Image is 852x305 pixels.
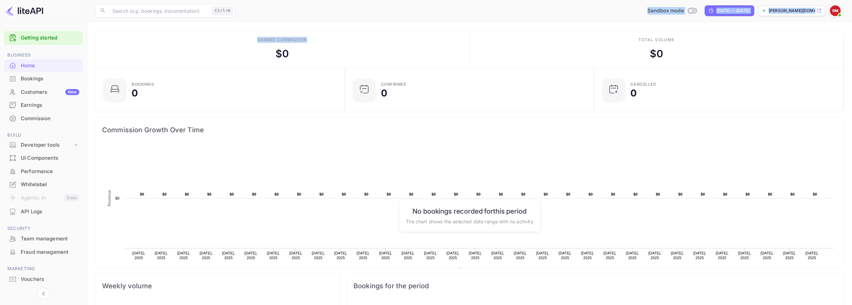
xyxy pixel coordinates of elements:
text: [DATE], 2025 [783,251,796,260]
text: [DATE], 2025 [334,251,347,260]
span: Sandbox mode [647,7,684,15]
text: $0 [589,192,593,196]
text: $0 [611,192,615,196]
div: $ 0 [276,46,289,61]
h6: No bookings recorded for this period [406,207,533,215]
div: 0 [381,88,387,98]
text: $0 [746,192,750,196]
div: Total volume [638,37,674,43]
text: $0 [387,192,391,196]
text: [DATE], 2025 [604,251,617,260]
a: Team management [4,232,83,245]
a: Bookings [4,72,83,85]
span: Commission Growth Over Time [102,125,837,135]
button: Collapse navigation [37,288,50,300]
div: Home [4,59,83,72]
div: Vouchers [21,276,79,283]
text: [DATE], 2025 [222,251,235,260]
div: Click to change the date range period [705,5,754,16]
div: UI Components [4,152,83,165]
span: Business [4,52,83,59]
text: [DATE], 2025 [491,251,504,260]
div: Bookings [21,75,79,83]
div: 0 [630,88,637,98]
div: Earned commission [257,37,307,43]
span: Build [4,132,83,139]
a: Fraud management [4,246,83,258]
text: [DATE], 2025 [312,251,325,260]
div: Earnings [4,99,83,112]
text: Revenue [464,268,481,272]
a: API Logs [4,205,83,218]
div: Customers [21,88,79,96]
div: Home [21,62,79,70]
div: Performance [4,165,83,178]
text: [DATE], 2025 [379,251,392,260]
div: UI Components [21,154,79,162]
p: [PERSON_NAME][DOMAIN_NAME]... [769,8,815,14]
text: [DATE], 2025 [581,251,594,260]
span: Weekly volume [102,281,334,291]
text: $0 [678,192,683,196]
text: [DATE], 2025 [244,251,257,260]
text: [DATE], 2025 [424,251,437,260]
img: Oliver Mendez [830,5,841,16]
img: LiteAPI logo [5,5,43,16]
p: The chart shows the selected date range with no activity [406,218,533,225]
text: [DATE], 2025 [514,251,527,260]
text: $0 [162,192,167,196]
div: Whitelabel [4,178,83,191]
text: $0 [813,192,817,196]
text: [DATE], 2025 [401,251,414,260]
text: $0 [633,192,638,196]
text: [DATE], 2025 [446,251,459,260]
div: Ctrl+K [212,6,233,15]
div: Bookings [132,82,154,86]
text: [DATE], 2025 [155,251,168,260]
div: API Logs [21,208,79,216]
text: $0 [140,192,144,196]
a: CustomersNew [4,86,83,98]
text: $0 [499,192,503,196]
text: $0 [297,192,301,196]
text: $0 [544,192,548,196]
text: $0 [656,192,660,196]
text: $0 [115,196,120,200]
div: CustomersNew [4,86,83,99]
text: $0 [185,192,189,196]
a: Whitelabel [4,178,83,190]
text: $0 [207,192,212,196]
text: [DATE], 2025 [200,251,213,260]
text: $0 [252,192,256,196]
text: $0 [521,192,526,196]
div: CANCELLED [630,82,656,86]
div: Commission [21,115,79,123]
text: [DATE], 2025 [559,251,572,260]
text: [DATE], 2025 [289,251,302,260]
div: Developer tools [4,139,83,151]
div: [DATE] — [DATE] [716,8,750,14]
a: UI Components [4,152,83,164]
text: [DATE], 2025 [693,251,706,260]
div: Getting started [4,31,83,45]
a: Performance [4,165,83,177]
text: [DATE], 2025 [738,251,751,260]
div: Whitelabel [21,181,79,188]
text: Revenue [107,190,112,206]
div: Confirmed [381,82,407,86]
span: Bookings for the period [354,281,837,291]
div: Developer tools [21,141,73,149]
input: Search (e.g. bookings, documentation) [108,4,210,17]
text: [DATE], 2025 [761,251,774,260]
text: [DATE], 2025 [357,251,370,260]
div: Earnings [21,101,79,109]
text: $0 [476,192,481,196]
div: Switch to Production mode [645,7,699,15]
a: Commission [4,112,83,125]
text: $0 [768,192,772,196]
text: $0 [230,192,234,196]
